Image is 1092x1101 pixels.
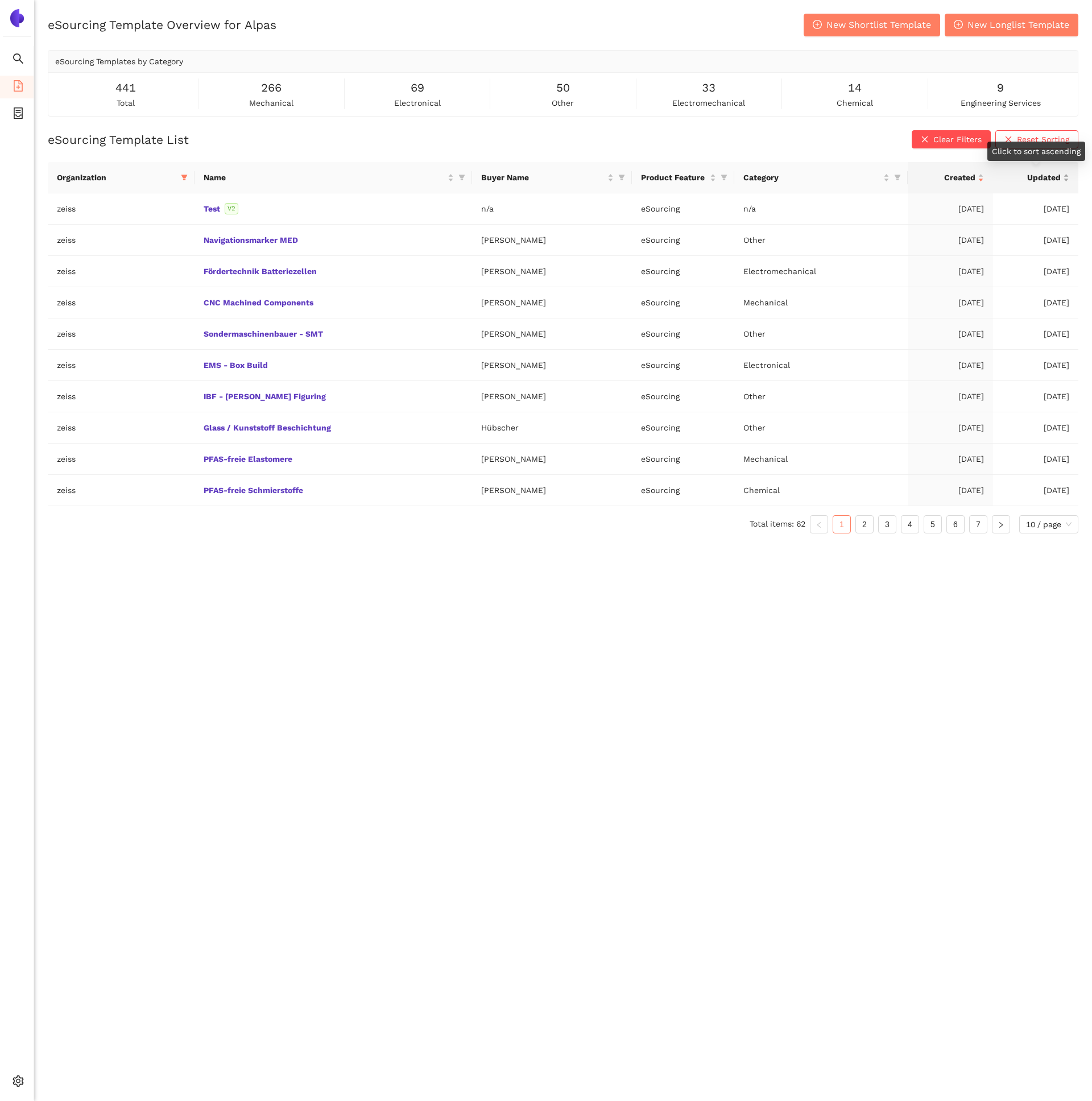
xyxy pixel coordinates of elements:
[718,169,730,186] span: filter
[117,97,135,109] span: total
[1019,515,1078,533] div: Page Size
[702,79,715,97] span: 33
[992,515,1010,533] button: right
[13,104,24,126] span: container
[672,97,745,109] span: electromechanical
[908,412,993,444] td: [DATE]
[632,444,734,475] td: eSourcing
[632,162,734,193] th: this column's title is Product Feature,this column is sortable
[993,193,1078,225] td: [DATE]
[48,475,195,506] td: zeiss
[810,515,828,533] li: Previous Page
[921,135,929,144] span: close
[750,515,805,533] li: Total items: 62
[48,350,195,381] td: zeiss
[734,318,908,350] td: Other
[472,287,632,318] td: [PERSON_NAME]
[734,444,908,475] td: Mechanical
[892,169,903,186] span: filter
[13,49,24,72] span: search
[472,225,632,256] td: [PERSON_NAME]
[261,79,282,97] span: 266
[856,516,873,533] a: 2
[734,256,908,287] td: Electromechanical
[204,171,446,184] span: Name
[993,350,1078,381] td: [DATE]
[734,350,908,381] td: Electronical
[993,412,1078,444] td: [DATE]
[961,97,1041,109] span: engineering services
[734,475,908,506] td: Chemical
[833,515,851,533] li: 1
[1004,135,1012,144] span: close
[970,516,987,533] a: 7
[879,516,896,533] a: 3
[734,162,908,193] th: this column's title is Category,this column is sortable
[48,16,276,33] h2: eSourcing Template Overview for Alpas
[804,14,940,36] button: plus-circleNew Shortlist Template
[48,318,195,350] td: zeiss
[734,412,908,444] td: Other
[993,318,1078,350] td: [DATE]
[632,318,734,350] td: eSourcing
[992,515,1010,533] li: Next Page
[632,287,734,318] td: eSourcing
[632,412,734,444] td: eSourcing
[48,444,195,475] td: zeiss
[933,133,982,146] span: Clear Filters
[1002,171,1061,184] span: Updated
[917,171,975,184] span: Created
[472,318,632,350] td: [PERSON_NAME]
[734,225,908,256] td: Other
[908,225,993,256] td: [DATE]
[195,162,473,193] th: this column's title is Name,this column is sortable
[632,256,734,287] td: eSourcing
[181,174,188,181] span: filter
[993,225,1078,256] td: [DATE]
[48,256,195,287] td: zeiss
[618,174,625,181] span: filter
[908,318,993,350] td: [DATE]
[734,193,908,225] td: n/a
[954,20,963,31] span: plus-circle
[472,350,632,381] td: [PERSON_NAME]
[848,79,862,97] span: 14
[57,171,176,184] span: Organization
[632,381,734,412] td: eSourcing
[632,475,734,506] td: eSourcing
[969,515,987,533] li: 7
[641,171,708,184] span: Product Feature
[472,475,632,506] td: [PERSON_NAME]
[632,225,734,256] td: eSourcing
[945,14,1078,36] button: plus-circleNew Longlist Template
[908,193,993,225] td: [DATE]
[249,97,293,109] span: mechanical
[13,1071,24,1094] span: setting
[908,287,993,318] td: [DATE]
[993,475,1078,506] td: [DATE]
[1026,516,1072,533] span: 10 / page
[55,57,183,66] span: eSourcing Templates by Category
[967,18,1069,32] span: New Longlist Template
[115,79,136,97] span: 441
[947,516,964,533] a: 6
[924,515,942,533] li: 5
[411,79,424,97] span: 69
[908,475,993,506] td: [DATE]
[995,130,1078,148] button: closeReset Sorting
[924,516,941,533] a: 5
[472,412,632,444] td: Hübscher
[225,203,238,214] span: V2
[48,287,195,318] td: zeiss
[734,287,908,318] td: Mechanical
[993,444,1078,475] td: [DATE]
[987,142,1085,161] div: Click to sort ascending
[552,97,574,109] span: other
[8,9,26,27] img: Logo
[946,515,965,533] li: 6
[48,193,195,225] td: zeiss
[632,193,734,225] td: eSourcing
[908,350,993,381] td: [DATE]
[993,287,1078,318] td: [DATE]
[48,381,195,412] td: zeiss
